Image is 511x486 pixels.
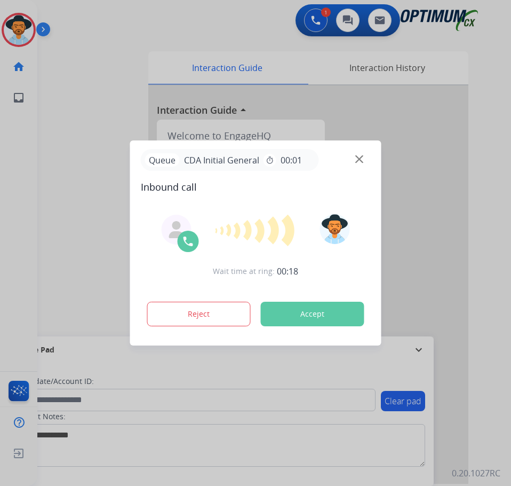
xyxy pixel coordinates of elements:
img: close-button [355,155,363,163]
mat-icon: timer [266,156,274,164]
span: CDA Initial General [180,154,264,167]
p: 0.20.1027RC [452,467,500,480]
p: Queue [145,153,180,167]
button: Reject [147,302,251,326]
button: Accept [261,302,364,326]
img: avatar [320,214,349,244]
span: Wait time at ring: [213,266,275,277]
span: 00:18 [277,265,298,278]
img: call-icon [182,235,195,248]
span: Inbound call [141,179,371,194]
span: 00:01 [281,154,302,167]
img: agent-avatar [168,221,185,238]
